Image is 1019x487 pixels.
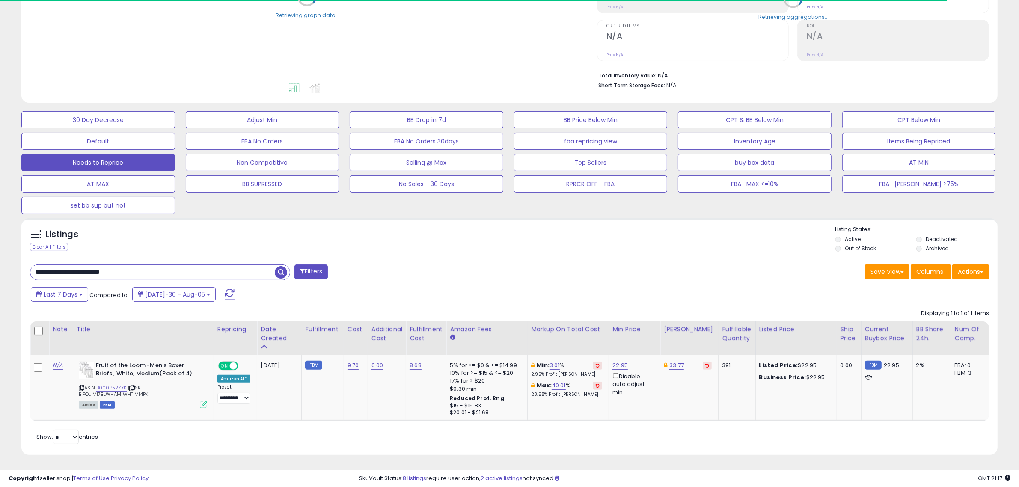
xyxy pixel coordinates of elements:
[186,154,339,171] button: Non Competitive
[537,381,552,389] b: Max:
[53,361,63,370] a: N/A
[30,243,68,251] div: Clear All Filters
[759,361,798,369] b: Listed Price:
[759,362,830,369] div: $22.95
[96,384,127,392] a: B000P52ZXK
[77,325,210,334] div: Title
[359,475,1010,483] div: SkuVault Status: require user action, not synced.
[21,154,175,171] button: Needs to Reprice
[865,325,909,343] div: Current Buybox Price
[276,11,338,19] div: Retrieving graph data..
[845,235,861,243] label: Active
[612,361,628,370] a: 22.95
[916,362,945,369] div: 2%
[841,325,858,343] div: Ship Price
[450,362,521,369] div: 5% for >= $0 & <= $14.99
[31,287,88,302] button: Last 7 Days
[450,395,506,402] b: Reduced Prof. Rng.
[21,175,175,193] button: AT MAX
[217,384,251,404] div: Preset:
[514,154,668,171] button: Top Sellers
[96,362,200,380] b: Fruit of the Loom -Men's Boxer Briefs , White, Medium(Pack of 4)
[955,325,986,343] div: Num of Comp.
[514,175,668,193] button: RPRCR OFF - FBA
[678,154,832,171] button: buy box data
[350,175,503,193] button: No Sales - 30 Days
[79,401,98,409] span: All listings currently available for purchase on Amazon
[350,133,503,150] button: FBA No Orders 30days
[531,362,602,377] div: %
[403,474,426,482] a: 8 listings
[758,13,827,21] div: Retrieving aggregations..
[531,371,602,377] p: 2.92% Profit [PERSON_NAME]
[722,362,749,369] div: 391
[89,291,129,299] span: Compared to:
[450,402,521,410] div: $15 - $15.83
[531,325,605,334] div: Markup on Total Cost
[537,361,550,369] b: Min:
[884,361,899,369] span: 22.95
[514,111,668,128] button: BB Price Below Min
[759,325,833,334] div: Listed Price
[348,325,364,334] div: Cost
[531,392,602,398] p: 28.58% Profit [PERSON_NAME]
[350,154,503,171] button: Selling @ Max
[911,264,951,279] button: Columns
[100,401,115,409] span: FBM
[371,325,403,343] div: Additional Cost
[842,133,996,150] button: Items Being Repriced
[952,264,989,279] button: Actions
[528,321,609,355] th: The percentage added to the cost of goods (COGS) that forms the calculator for Min & Max prices.
[835,226,998,234] p: Listing States:
[410,325,443,343] div: Fulfillment Cost
[186,175,339,193] button: BB SUPRESSED
[371,361,383,370] a: 0.00
[759,373,806,381] b: Business Price:
[294,264,328,279] button: Filters
[841,362,855,369] div: 0.00
[450,385,521,393] div: $0.30 min
[678,111,832,128] button: CPT & BB Below Min
[722,325,752,343] div: Fulfillable Quantity
[9,475,149,483] div: seller snap | |
[132,287,216,302] button: [DATE]-30 - Aug-05
[664,325,715,334] div: [PERSON_NAME]
[926,235,958,243] label: Deactivated
[678,133,832,150] button: Inventory Age
[481,474,523,482] a: 2 active listings
[450,334,455,341] small: Amazon Fees.
[916,325,948,343] div: BB Share 24h.
[612,371,654,396] div: Disable auto adjust min
[955,369,983,377] div: FBM: 3
[21,133,175,150] button: Default
[921,309,989,318] div: Displaying 1 to 1 of 1 items
[305,361,322,370] small: FBM
[217,375,251,383] div: Amazon AI *
[219,362,230,370] span: ON
[450,369,521,377] div: 10% for >= $15 & <= $20
[348,361,359,370] a: 9.70
[845,245,876,252] label: Out of Stock
[842,111,996,128] button: CPT Below Min
[842,154,996,171] button: AT MIN
[36,433,98,441] span: Show: entries
[53,325,69,334] div: Note
[79,362,94,379] img: 41IVZlvKiqL._SL40_.jpg
[73,474,110,482] a: Terms of Use
[79,384,148,397] span: | SKU: B|FOL|M|7BLWHAM|WHT|M|4PK
[842,175,996,193] button: FBA- [PERSON_NAME] >75%
[531,382,602,398] div: %
[669,361,684,370] a: 33.77
[261,325,298,343] div: Date Created
[145,290,205,299] span: [DATE]-30 - Aug-05
[450,377,521,385] div: 17% for > $20
[21,111,175,128] button: 30 Day Decrease
[350,111,503,128] button: BB Drop in 7d
[217,325,254,334] div: Repricing
[44,290,77,299] span: Last 7 Days
[916,267,943,276] span: Columns
[450,409,521,416] div: $20.01 - $21.68
[678,175,832,193] button: FBA- MAX <=10%
[759,374,830,381] div: $22.95
[865,361,882,370] small: FBM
